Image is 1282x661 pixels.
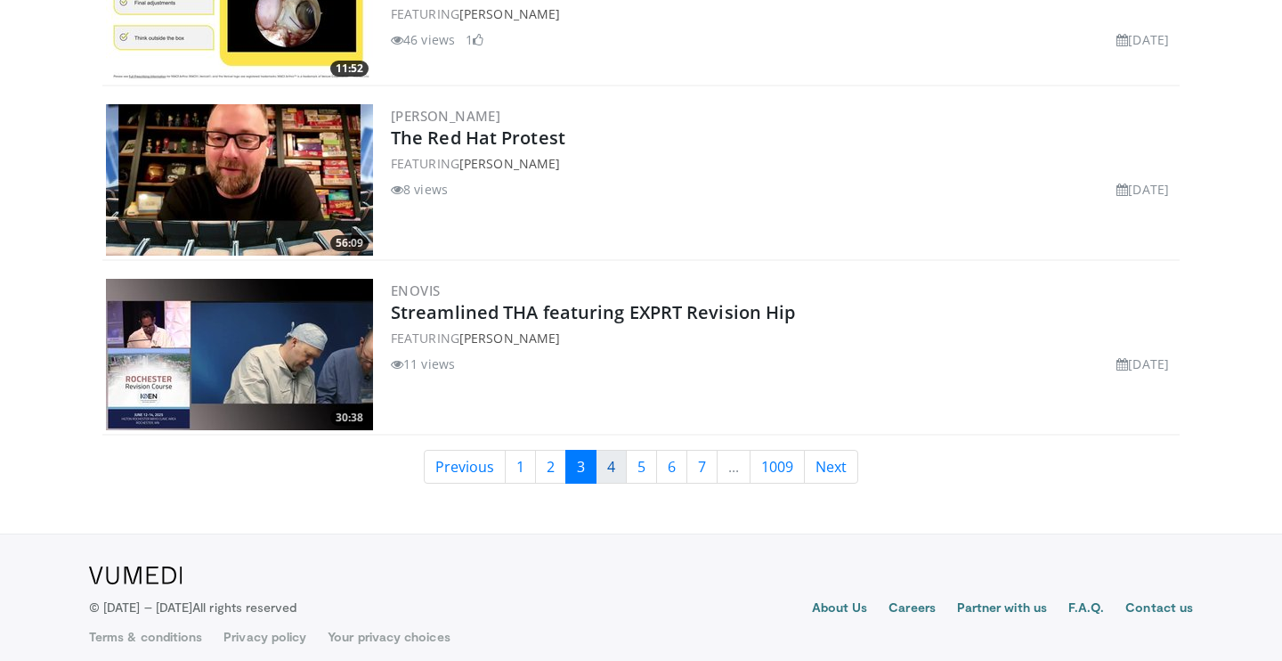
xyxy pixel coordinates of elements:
a: [PERSON_NAME] [459,5,560,22]
a: The Red Hat Protest [391,126,565,150]
a: 7 [686,450,718,484]
div: FEATURING [391,154,1176,173]
a: 5 [626,450,657,484]
a: [PERSON_NAME] [459,330,560,347]
a: Previous [424,450,506,484]
a: [PERSON_NAME] [459,155,560,172]
a: F.A.Q. [1068,599,1104,620]
div: FEATURING [391,329,1176,347]
li: 1 [466,30,483,49]
a: Enovis [391,282,440,299]
a: Partner with us [957,599,1047,620]
li: 46 views [391,30,455,49]
li: [DATE] [1116,180,1169,199]
span: 11:52 [330,61,369,77]
li: 11 views [391,355,455,373]
span: 56:09 [330,235,369,251]
a: 1009 [750,450,805,484]
nav: Search results pages [102,450,1180,484]
img: 099a0359-b241-4c0e-b33e-4b9c9876bee9.300x170_q85_crop-smart_upscale.jpg [106,279,373,430]
a: Your privacy choices [328,628,450,646]
a: Contact us [1125,599,1193,620]
a: Terms & conditions [89,628,202,646]
a: 6 [656,450,687,484]
a: 56:09 [106,104,373,256]
a: 2 [535,450,566,484]
li: [DATE] [1116,30,1169,49]
span: All rights reserved [192,600,296,615]
li: [DATE] [1116,355,1169,373]
a: Next [804,450,858,484]
li: 8 views [391,180,448,199]
a: 30:38 [106,279,373,430]
img: VuMedi Logo [89,567,183,584]
a: Careers [888,599,936,620]
p: © [DATE] – [DATE] [89,599,297,616]
a: 4 [596,450,627,484]
div: FEATURING [391,4,1176,23]
a: [PERSON_NAME] [391,107,500,125]
span: 30:38 [330,410,369,426]
a: Streamlined THA featuring EXPRT Revision Hip [391,300,795,324]
a: Privacy policy [223,628,306,646]
img: d00c214e-f91d-4bf4-b121-940846f24375.300x170_q85_crop-smart_upscale.jpg [106,104,373,256]
a: 3 [565,450,596,484]
a: 1 [505,450,536,484]
a: About Us [812,599,868,620]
